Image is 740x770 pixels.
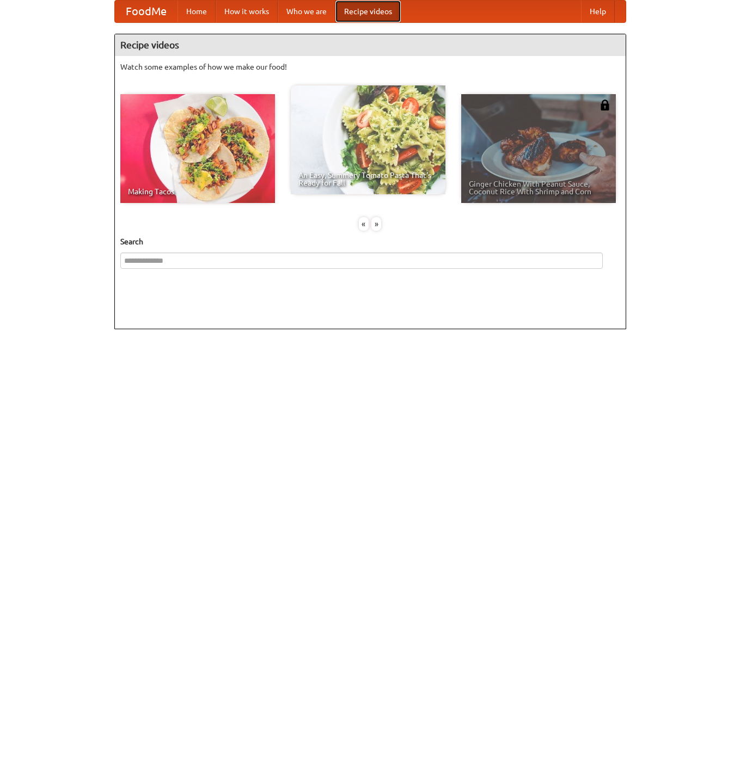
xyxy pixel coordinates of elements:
div: « [359,217,369,231]
div: » [371,217,381,231]
h4: Recipe videos [115,34,626,56]
img: 483408.png [600,100,610,110]
span: An Easy, Summery Tomato Pasta That's Ready for Fall [298,171,438,187]
a: How it works [216,1,278,22]
p: Watch some examples of how we make our food! [120,61,620,72]
a: Who we are [278,1,335,22]
a: Recipe videos [335,1,401,22]
a: FoodMe [115,1,178,22]
span: Making Tacos [128,188,267,195]
a: Making Tacos [120,94,275,203]
a: An Easy, Summery Tomato Pasta That's Ready for Fall [291,85,445,194]
a: Help [581,1,615,22]
a: Home [178,1,216,22]
h5: Search [120,236,620,247]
